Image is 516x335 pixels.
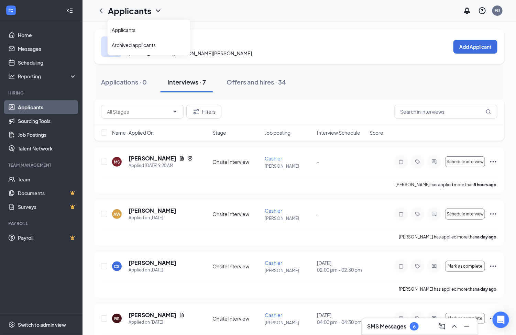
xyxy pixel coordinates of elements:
svg: Notifications [463,7,471,15]
div: 6 [413,324,416,330]
svg: ChevronUp [450,322,459,331]
svg: Analysis [8,73,15,80]
div: Payroll [8,221,75,226]
span: [STREET_ADDRESS][PERSON_NAME][PERSON_NAME] [129,50,252,56]
span: 02:00 pm - 02:30 pm [317,266,365,273]
span: Cashier [265,260,283,266]
div: [DATE] [317,312,365,325]
svg: ComposeMessage [438,322,446,331]
span: - [317,159,320,165]
a: Scheduling [18,56,77,69]
h3: SMS Messages [367,323,406,330]
span: Schedule interview [447,159,484,164]
a: Archived applicants [112,42,186,48]
div: BS [114,316,120,322]
a: Home [18,28,77,42]
svg: ActiveChat [430,211,438,217]
svg: Reapply [187,156,193,161]
span: Score [370,129,383,136]
span: - [317,211,320,217]
button: Filter Filters [186,105,221,119]
p: [PERSON_NAME] has applied more than . [395,182,497,188]
span: Name · Applied On [112,129,154,136]
svg: Minimize [463,322,471,331]
span: Mark as complete [448,264,482,269]
button: ChevronUp [449,321,460,332]
div: Onsite Interview [212,211,261,217]
svg: Tag [414,264,422,269]
svg: Tag [414,316,422,321]
h1: Applicants [108,5,151,16]
div: Onsite Interview [212,315,261,322]
div: Applied on [DATE] [129,319,185,326]
a: Sourcing Tools [18,114,77,128]
button: Minimize [461,321,472,332]
h5: [PERSON_NAME] [129,155,176,162]
b: a day ago [477,234,496,239]
div: Open Intercom Messenger [493,312,509,328]
svg: Tag [414,211,422,217]
svg: Note [397,159,405,165]
div: Hiring [8,90,75,96]
svg: Note [397,211,405,217]
svg: MagnifyingGlass [486,109,491,114]
svg: QuestionInfo [478,7,486,15]
svg: Document [179,156,185,161]
div: MS [114,159,120,165]
div: Offers and hires · 34 [227,78,286,86]
a: Applicants [112,26,186,33]
div: Reporting [18,73,77,80]
div: Applied [DATE] 9:20 AM [129,162,193,169]
input: All Stages [107,108,169,115]
h5: [PERSON_NAME] [129,207,176,214]
div: [DATE] [317,259,365,273]
svg: Ellipses [489,314,497,323]
div: Onsite Interview [212,263,261,270]
a: DocumentsCrown [18,186,77,200]
div: Onsite Interview [212,158,261,165]
p: [PERSON_NAME] [265,268,313,273]
h5: [PERSON_NAME] [129,311,176,319]
span: Mark as complete [448,316,482,321]
svg: ChevronDown [154,7,162,15]
svg: ChevronDown [172,109,178,114]
button: Mark as complete [445,313,485,324]
b: a day ago [477,287,496,292]
span: Cashier [265,312,283,318]
b: 5 hours ago [474,182,496,187]
p: [PERSON_NAME] has applied more than . [399,286,497,292]
span: Interview Schedule [317,129,361,136]
div: Applied on [DATE] [129,214,176,221]
a: Talent Network [18,142,77,155]
span: Cashier [265,155,283,161]
h5: [PERSON_NAME] [129,259,176,267]
span: 04:00 pm - 04:30 pm [317,319,365,325]
svg: Ellipses [489,158,497,166]
svg: Collapse [66,7,73,14]
div: Applications · 0 [101,78,147,86]
a: ChevronLeft [97,7,105,15]
div: Team Management [8,162,75,168]
svg: ActiveChat [430,264,438,269]
div: CS [114,264,120,269]
p: [PERSON_NAME] [265,215,313,221]
svg: ActiveChat [430,316,438,321]
input: Search in interviews [394,105,497,119]
svg: Filter [192,108,200,116]
a: Messages [18,42,77,56]
p: [PERSON_NAME] [265,320,313,326]
div: Applied on [DATE] [129,267,176,273]
a: SurveysCrown [18,200,77,214]
span: Schedule interview [447,212,484,216]
svg: WorkstreamLogo [8,7,14,14]
button: Add Applicant [453,40,497,54]
a: Team [18,172,77,186]
div: FB [495,8,500,13]
svg: Document [179,312,185,318]
button: ComposeMessage [437,321,448,332]
div: Switch to admin view [18,321,66,328]
svg: Ellipses [489,262,497,270]
div: Interviews · 7 [167,78,206,86]
span: Cashier [265,208,283,214]
span: Stage [212,129,226,136]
